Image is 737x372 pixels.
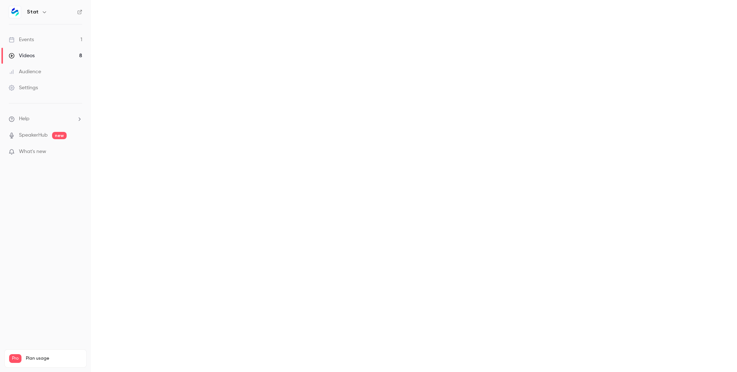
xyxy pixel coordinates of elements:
[9,68,41,75] div: Audience
[9,84,38,91] div: Settings
[19,115,29,123] span: Help
[19,148,46,156] span: What's new
[9,6,21,18] img: Stat
[9,36,34,43] div: Events
[9,52,35,59] div: Videos
[9,354,21,363] span: Pro
[74,149,82,155] iframe: Noticeable Trigger
[52,132,67,139] span: new
[27,8,39,16] h6: Stat
[19,132,48,139] a: SpeakerHub
[9,115,82,123] li: help-dropdown-opener
[26,356,82,361] span: Plan usage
